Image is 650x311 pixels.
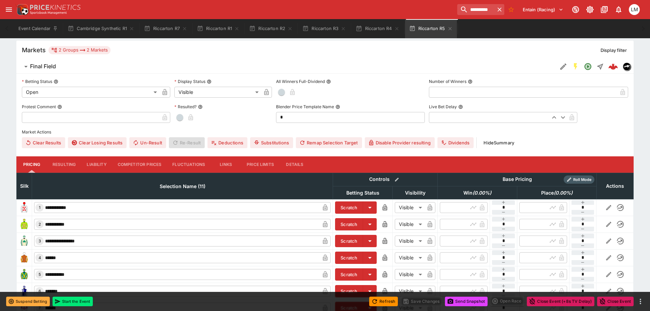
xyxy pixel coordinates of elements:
[51,46,108,54] div: 2 Groups 2 Markets
[636,297,645,306] button: more
[395,219,424,230] div: Visible
[19,269,30,280] img: runner 5
[140,19,191,38] button: Riccarton R7
[19,202,30,213] img: runner 1
[608,62,618,71] img: logo-cerberus--red.svg
[554,189,573,197] em: ( 0.00 %)
[335,201,363,214] button: Scratch
[15,3,29,16] img: PriceKinetics Logo
[490,296,524,306] div: split button
[365,137,435,148] button: Disable Provider resulting
[608,62,618,71] div: 437fc769-47ed-44a1-9086-60e01ab647a8
[22,137,65,148] button: Clear Results
[245,19,297,38] button: Riccarton R2
[398,189,433,197] span: Visibility
[596,45,631,56] button: Display filter
[519,4,567,15] button: Select Tenant
[335,104,340,109] button: Blender Price Template Name
[250,137,293,148] button: Substitutions
[335,235,363,247] button: Scratch
[584,3,596,16] button: Toggle light/dark mode
[22,79,52,84] p: Betting Status
[167,156,211,173] button: Fluctuations
[598,3,610,16] button: Documentation
[22,127,628,137] label: Market Actions
[445,297,488,306] button: Send Snapshot
[241,156,279,173] button: Price Limits
[37,255,42,260] span: 4
[276,79,325,84] p: All Winners Full-Dividend
[112,156,167,173] button: Competitor Prices
[53,297,93,306] button: Start the Event
[395,236,424,246] div: Visible
[198,104,203,109] button: Resulted?
[38,205,42,210] span: 1
[17,173,32,199] th: Silk
[458,104,463,109] button: Live Bet Delay
[174,79,205,84] p: Display Status
[68,137,127,148] button: Clear Losing Results
[369,297,398,306] button: Refresh
[623,63,631,70] img: nztr
[594,60,606,73] button: Straight
[395,286,424,297] div: Visible
[37,239,42,243] span: 3
[506,4,517,15] button: No Bookmarks
[457,4,495,15] input: search
[527,297,594,306] button: Close Event (+8s TV Delay)
[207,137,247,148] button: Deductions
[473,189,491,197] em: ( 0.00 %)
[19,236,30,246] img: runner 3
[22,104,56,110] p: Protest Comment
[456,189,499,197] span: Win(0.00%)
[129,137,166,148] button: Un-Result
[22,46,46,54] h5: Markets
[479,137,518,148] button: HideSummary
[395,202,424,213] div: Visible
[623,62,631,71] div: nztr
[596,173,633,199] th: Actions
[81,156,112,173] button: Liability
[211,156,241,173] button: Links
[564,175,594,184] div: Show/hide Price Roll mode configuration.
[30,11,67,14] img: Sportsbook Management
[437,137,474,148] button: Dividends
[429,104,457,110] p: Live Bet Delay
[570,177,594,183] span: Roll Mode
[152,182,213,190] span: Selection Name (11)
[47,156,81,173] button: Resulting
[405,19,457,38] button: Riccarton R5
[37,222,42,227] span: 2
[629,4,640,15] div: Luigi Mollo
[169,137,205,148] span: Re-Result
[3,3,15,16] button: open drawer
[395,252,424,263] div: Visible
[335,268,363,281] button: Scratch
[14,19,62,38] button: Event Calendar
[22,87,159,98] div: Open
[584,62,592,71] svg: Open
[276,104,334,110] p: Blender Price Template Name
[627,2,642,17] button: Luigi Mollo
[296,137,362,148] button: Remap Selection Target
[19,252,30,263] img: runner 4
[298,19,350,38] button: Riccarton R3
[207,79,212,84] button: Display Status
[429,79,466,84] p: Number of Winners
[174,104,197,110] p: Resulted?
[6,297,50,306] button: Suspend Betting
[16,156,47,173] button: Pricing
[16,60,557,73] button: Final Field
[30,5,81,10] img: PriceKinetics
[569,3,582,16] button: Connected to PK
[279,156,310,173] button: Details
[351,19,403,38] button: Riccarton R4
[392,175,401,184] button: Bulk edit
[395,269,424,280] div: Visible
[54,79,58,84] button: Betting Status
[193,19,244,38] button: Riccarton R1
[19,286,30,297] img: runner 6
[30,63,56,70] h6: Final Field
[335,285,363,297] button: Scratch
